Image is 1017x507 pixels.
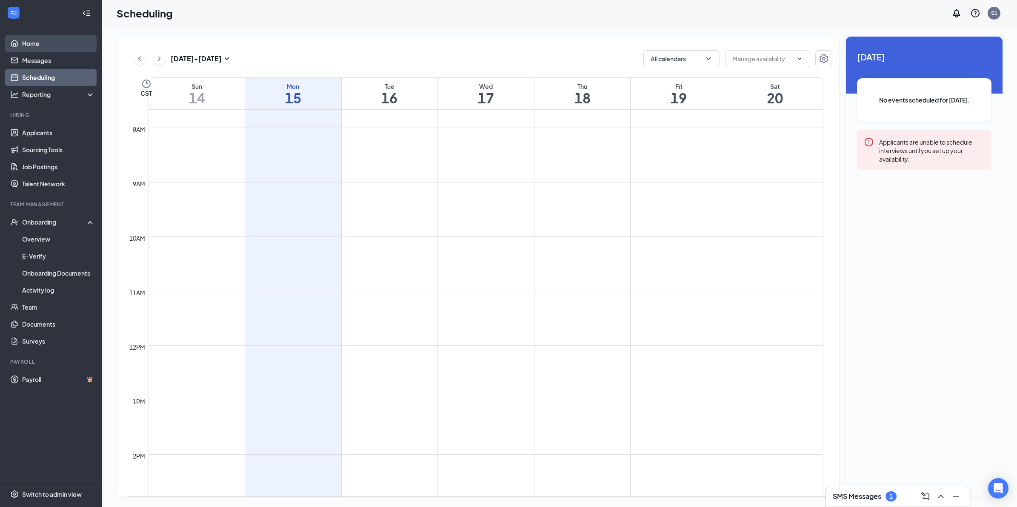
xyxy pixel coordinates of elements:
[22,333,95,350] a: Surveys
[133,52,146,65] button: ChevronLeft
[10,358,93,365] div: Payroll
[245,78,341,109] a: September 15, 2025
[22,141,95,158] a: Sourcing Tools
[732,54,793,63] input: Manage availability
[128,288,147,297] div: 11am
[22,231,95,248] a: Overview
[128,234,147,243] div: 10am
[704,54,713,63] svg: ChevronDown
[819,54,829,64] svg: Settings
[951,8,962,18] svg: Notifications
[245,91,341,105] h1: 15
[727,91,823,105] h1: 20
[131,451,147,461] div: 2pm
[155,54,163,64] svg: ChevronRight
[22,35,95,52] a: Home
[949,490,963,503] button: Minimize
[22,52,95,69] a: Messages
[135,54,144,64] svg: ChevronLeft
[631,78,727,109] a: September 19, 2025
[342,91,438,105] h1: 16
[438,78,534,109] a: September 17, 2025
[222,54,232,64] svg: SmallChevronDown
[22,90,95,99] div: Reporting
[631,91,727,105] h1: 19
[22,316,95,333] a: Documents
[22,265,95,282] a: Onboarding Documents
[857,50,991,63] span: [DATE]
[970,8,980,18] svg: QuestionInfo
[631,82,727,91] div: Fri
[10,201,93,208] div: Team Management
[988,478,1008,498] div: Open Intercom Messenger
[10,218,19,226] svg: UserCheck
[22,218,88,226] div: Onboarding
[643,50,720,67] button: All calendarsChevronDown
[22,282,95,299] a: Activity log
[833,492,881,501] h3: SMS Messages
[438,91,534,105] h1: 17
[991,9,997,17] div: S1
[342,82,438,91] div: Tue
[22,490,82,498] div: Switch to admin view
[149,91,245,105] h1: 14
[131,179,147,188] div: 9am
[438,82,534,91] div: Wed
[10,90,19,99] svg: Analysis
[22,158,95,175] a: Job Postings
[10,490,19,498] svg: Settings
[10,111,93,119] div: Hiring
[149,82,245,91] div: Sun
[342,78,438,109] a: September 16, 2025
[934,490,948,503] button: ChevronUp
[727,78,823,109] a: September 20, 2025
[140,89,152,97] span: CST
[22,371,95,388] a: PayrollCrown
[534,78,631,109] a: September 18, 2025
[22,124,95,141] a: Applicants
[82,9,91,17] svg: Collapse
[128,342,147,352] div: 12pm
[9,9,18,17] svg: WorkstreamLogo
[864,137,874,147] svg: Error
[22,175,95,192] a: Talent Network
[131,125,147,134] div: 8am
[245,82,341,91] div: Mon
[153,52,166,65] button: ChevronRight
[919,490,932,503] button: ComposeMessage
[936,491,946,501] svg: ChevronUp
[149,78,245,109] a: September 14, 2025
[141,79,151,89] svg: Clock
[534,91,631,105] h1: 18
[131,397,147,406] div: 1pm
[22,299,95,316] a: Team
[117,6,173,20] h1: Scheduling
[796,55,803,62] svg: ChevronDown
[534,82,631,91] div: Thu
[874,95,974,105] span: No events scheduled for [DATE].
[920,491,931,501] svg: ComposeMessage
[171,54,222,63] h3: [DATE] - [DATE]
[951,491,961,501] svg: Minimize
[879,137,985,163] div: Applicants are unable to schedule interviews until you set up your availability.
[889,493,893,500] div: 1
[22,248,95,265] a: E-Verify
[22,69,95,86] a: Scheduling
[815,50,832,67] button: Settings
[727,82,823,91] div: Sat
